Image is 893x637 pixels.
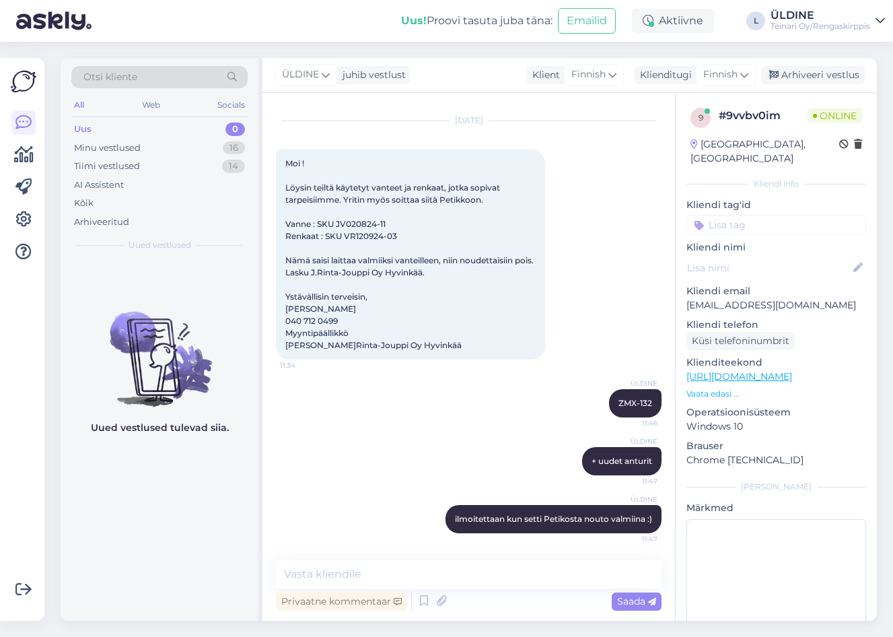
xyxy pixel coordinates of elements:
[632,9,714,33] div: Aktiivne
[276,593,407,611] div: Privaatne kommentaar
[746,11,765,30] div: L
[617,595,656,607] span: Saada
[686,284,866,298] p: Kliendi email
[686,332,795,350] div: Küsi telefoninumbrit
[74,141,141,155] div: Minu vestlused
[558,8,616,34] button: Emailid
[686,318,866,332] p: Kliendi telefon
[771,21,870,32] div: Teinari Oy/Rengaskirppis
[285,158,536,350] span: Moi ! Löysin teiltä käytetyt vanteet ja renkaat, jotka sopivat tarpeisiimme. Yritin myös soittaa ...
[83,70,137,84] span: Otsi kliente
[690,137,839,166] div: [GEOGRAPHIC_DATA], [GEOGRAPHIC_DATA]
[635,68,692,82] div: Klienditugi
[686,298,866,312] p: [EMAIL_ADDRESS][DOMAIN_NAME]
[74,197,94,210] div: Kõik
[74,215,129,229] div: Arhiveeritud
[223,141,245,155] div: 16
[808,108,862,123] span: Online
[74,160,140,173] div: Tiimi vestlused
[74,123,92,136] div: Uus
[215,96,248,114] div: Socials
[703,67,738,82] span: Finnish
[686,405,866,420] p: Operatsioonisüsteem
[686,198,866,212] p: Kliendi tag'id
[686,439,866,453] p: Brauser
[71,96,87,114] div: All
[771,10,870,21] div: ÜLDINE
[337,68,406,82] div: juhib vestlust
[687,261,851,275] input: Lisa nimi
[222,160,245,173] div: 14
[719,108,808,124] div: # 9vvbv0im
[592,456,652,466] span: + uudet anturit
[686,356,866,370] p: Klienditeekond
[571,67,606,82] span: Finnish
[607,418,657,428] span: 11:46
[686,481,866,493] div: [PERSON_NAME]
[74,178,124,192] div: AI Assistent
[527,68,560,82] div: Klient
[686,178,866,190] div: Kliendi info
[761,66,865,84] div: Arhiveeri vestlus
[129,239,191,251] span: Uued vestlused
[401,14,427,27] b: Uus!
[91,421,229,435] p: Uued vestlused tulevad siia.
[139,96,163,114] div: Web
[11,69,36,94] img: Askly Logo
[686,240,866,255] p: Kliendi nimi
[282,67,319,82] span: ÜLDINE
[607,378,657,389] span: ÜLDINE
[686,370,792,382] a: [URL][DOMAIN_NAME]
[607,476,657,486] span: 11:47
[686,501,866,515] p: Märkmed
[686,388,866,400] p: Vaata edasi ...
[276,114,662,127] div: [DATE]
[401,13,552,29] div: Proovi tasuta juba täna:
[225,123,245,136] div: 0
[686,453,866,467] p: Chrome [TECHNICAL_ID]
[607,494,657,504] span: ÜLDINE
[280,360,330,370] span: 11:34
[686,420,866,434] p: Windows 10
[607,436,657,446] span: ÜLDINE
[618,398,652,408] span: ZMX-132
[686,215,866,235] input: Lisa tag
[455,514,652,524] span: ilmoitettaan kun setti Petikosta nouto valmiina :)
[61,288,258,409] img: No chats
[607,534,657,544] span: 11:47
[771,10,885,32] a: ÜLDINETeinari Oy/Rengaskirppis
[699,112,703,123] span: 9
